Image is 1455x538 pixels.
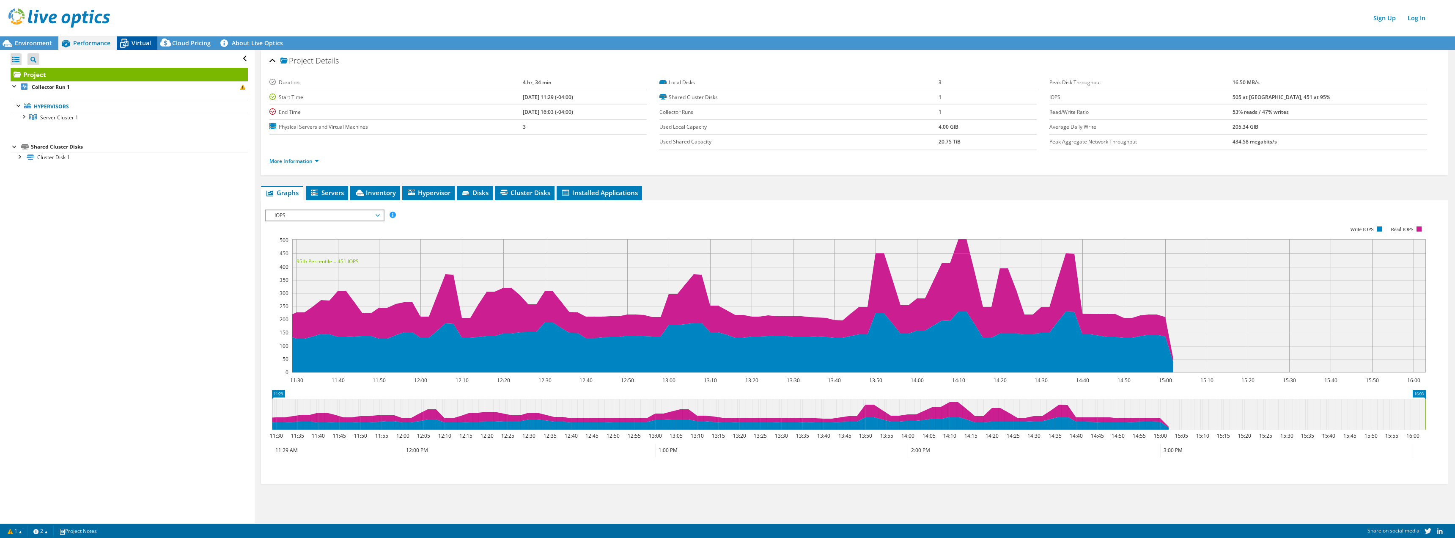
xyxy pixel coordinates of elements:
[733,432,746,439] text: 13:20
[417,432,430,439] text: 12:05
[11,68,248,81] a: Project
[621,377,634,384] text: 12:50
[838,432,851,439] text: 13:45
[775,432,788,439] text: 13:30
[523,108,573,116] b: [DATE] 16:03 (-04:00)
[1406,432,1419,439] text: 16:00
[1117,377,1131,384] text: 14:50
[911,377,924,384] text: 14:00
[15,39,52,47] span: Environment
[817,432,830,439] text: 13:40
[269,157,319,165] a: More Information
[544,432,557,439] text: 12:35
[1049,78,1232,87] label: Peak Disk Throughput
[869,377,882,384] text: 13:50
[461,188,489,197] span: Disks
[1233,138,1277,145] b: 434.58 megabits/s
[1049,123,1232,131] label: Average Daily Write
[8,8,110,28] img: live_optics_svg.svg
[280,276,288,284] text: 350
[269,93,523,102] label: Start Time
[270,432,283,439] text: 11:30
[1049,93,1232,102] label: IOPS
[880,432,893,439] text: 13:55
[406,188,450,197] span: Hypervisor
[565,432,578,439] text: 12:40
[53,526,103,536] a: Project Notes
[501,432,514,439] text: 12:25
[939,94,942,101] b: 1
[1364,432,1378,439] text: 15:50
[745,377,758,384] text: 13:20
[375,432,388,439] text: 11:55
[1091,432,1104,439] text: 14:45
[1391,226,1414,232] text: Read IOPS
[922,432,936,439] text: 14:05
[172,39,211,47] span: Cloud Pricing
[1350,226,1374,232] text: Write IOPS
[796,432,809,439] text: 13:35
[859,432,872,439] text: 13:50
[1280,432,1293,439] text: 15:30
[269,108,523,116] label: End Time
[1049,108,1232,116] label: Read/Write Ratio
[1007,432,1020,439] text: 14:25
[354,432,367,439] text: 11:50
[1070,432,1083,439] text: 14:40
[499,188,550,197] span: Cluster Disks
[659,78,939,87] label: Local Disks
[1159,377,1172,384] text: 15:00
[628,432,641,439] text: 12:55
[964,432,977,439] text: 14:15
[662,377,675,384] text: 13:00
[670,432,683,439] text: 13:05
[73,39,110,47] span: Performance
[265,188,299,197] span: Graphs
[649,432,662,439] text: 13:00
[1259,432,1272,439] text: 15:25
[1175,432,1188,439] text: 15:05
[1233,108,1289,116] b: 53% reads / 47% writes
[1343,432,1356,439] text: 15:45
[497,377,510,384] text: 12:20
[952,377,965,384] text: 14:10
[585,432,598,439] text: 12:45
[1076,377,1089,384] text: 14:40
[1369,12,1400,24] a: Sign Up
[1366,377,1379,384] text: 15:50
[607,432,620,439] text: 12:50
[1027,432,1040,439] text: 14:30
[659,138,939,146] label: Used Shared Capacity
[1133,432,1146,439] text: 14:55
[280,263,288,270] text: 400
[523,94,573,101] b: [DATE] 11:29 (-04:00)
[291,432,304,439] text: 11:35
[828,377,841,384] text: 13:40
[538,377,552,384] text: 12:30
[456,377,469,384] text: 12:10
[1283,377,1296,384] text: 15:30
[280,250,288,257] text: 450
[280,316,288,323] text: 200
[2,526,28,536] a: 1
[901,432,914,439] text: 14:00
[283,356,288,363] text: 50
[280,342,288,350] text: 100
[290,377,303,384] text: 11:30
[939,123,958,130] b: 4.00 GiB
[1154,432,1167,439] text: 15:00
[1112,432,1125,439] text: 14:50
[1049,432,1062,439] text: 14:35
[280,57,313,65] span: Project
[659,108,939,116] label: Collector Runs
[579,377,593,384] text: 12:40
[11,81,248,92] a: Collector Run 1
[354,188,396,197] span: Inventory
[561,188,638,197] span: Installed Applications
[296,258,359,265] text: 95th Percentile = 451 IOPS
[659,93,939,102] label: Shared Cluster Disks
[1238,432,1251,439] text: 15:20
[459,432,472,439] text: 12:15
[1367,527,1419,534] span: Share on social media
[986,432,999,439] text: 14:20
